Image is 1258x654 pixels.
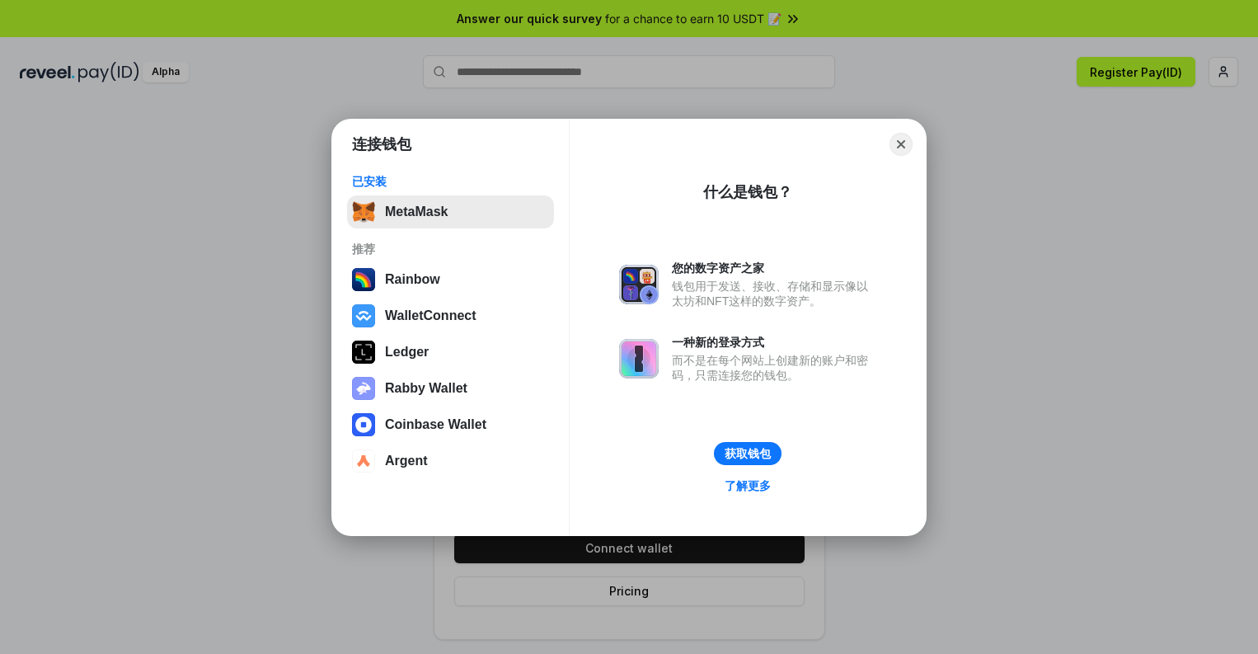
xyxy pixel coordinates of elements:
div: Coinbase Wallet [385,417,486,432]
button: Coinbase Wallet [347,408,554,441]
img: svg+xml,%3Csvg%20width%3D%2228%22%20height%3D%2228%22%20viewBox%3D%220%200%2028%2028%22%20fill%3D... [352,449,375,473]
img: svg+xml,%3Csvg%20fill%3D%22none%22%20height%3D%2233%22%20viewBox%3D%220%200%2035%2033%22%20width%... [352,200,375,223]
div: MetaMask [385,205,448,219]
div: Argent [385,454,428,468]
img: svg+xml,%3Csvg%20width%3D%2228%22%20height%3D%2228%22%20viewBox%3D%220%200%2028%2028%22%20fill%3D... [352,304,375,327]
button: MetaMask [347,195,554,228]
div: 您的数字资产之家 [672,261,876,275]
div: 获取钱包 [725,446,771,461]
button: 获取钱包 [714,442,782,465]
div: 一种新的登录方式 [672,335,876,350]
img: svg+xml,%3Csvg%20xmlns%3D%22http%3A%2F%2Fwww.w3.org%2F2000%2Fsvg%22%20fill%3D%22none%22%20viewBox... [352,377,375,400]
div: Rabby Wallet [385,381,467,396]
h1: 连接钱包 [352,134,411,154]
div: 而不是在每个网站上创建新的账户和密码，只需连接您的钱包。 [672,353,876,383]
button: Rabby Wallet [347,372,554,405]
div: WalletConnect [385,308,476,323]
img: svg+xml,%3Csvg%20xmlns%3D%22http%3A%2F%2Fwww.w3.org%2F2000%2Fsvg%22%20fill%3D%22none%22%20viewBox... [619,339,659,379]
button: Rainbow [347,263,554,296]
button: Argent [347,445,554,478]
a: 了解更多 [715,475,781,496]
button: Ledger [347,336,554,369]
div: Ledger [385,345,429,360]
img: svg+xml,%3Csvg%20width%3D%2228%22%20height%3D%2228%22%20viewBox%3D%220%200%2028%2028%22%20fill%3D... [352,413,375,436]
div: Rainbow [385,272,440,287]
img: svg+xml,%3Csvg%20xmlns%3D%22http%3A%2F%2Fwww.w3.org%2F2000%2Fsvg%22%20width%3D%2228%22%20height%3... [352,341,375,364]
img: svg+xml,%3Csvg%20width%3D%22120%22%20height%3D%22120%22%20viewBox%3D%220%200%20120%20120%22%20fil... [352,268,375,291]
img: svg+xml,%3Csvg%20xmlns%3D%22http%3A%2F%2Fwww.w3.org%2F2000%2Fsvg%22%20fill%3D%22none%22%20viewBox... [619,265,659,304]
div: 了解更多 [725,478,771,493]
div: 推荐 [352,242,549,256]
button: WalletConnect [347,299,554,332]
button: Close [890,133,913,156]
div: 已安装 [352,174,549,189]
div: 钱包用于发送、接收、存储和显示像以太坊和NFT这样的数字资产。 [672,279,876,308]
div: 什么是钱包？ [703,182,792,202]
